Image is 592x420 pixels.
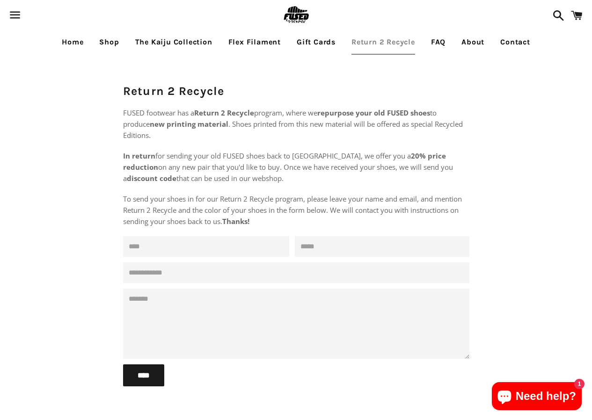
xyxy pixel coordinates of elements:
strong: In return [123,151,155,160]
strong: repurpose your old FUSED shoes [317,108,430,117]
span: To send your shoes in for our Return 2 Recycle program, please leave your name and email, and men... [123,194,462,226]
strong: new printing material [150,119,228,129]
strong: Thanks! [222,217,249,226]
a: Home [55,30,90,54]
strong: discount code [127,174,176,183]
span: FUSED footwear has a program, where we to produce . Shoes printed from this new material will be ... [123,108,463,140]
a: Gift Cards [290,30,343,54]
a: Flex Filament [221,30,288,54]
a: FAQ [424,30,453,54]
inbox-online-store-chat: Shopify online store chat [489,382,585,413]
strong: 20% price reduction [123,151,446,172]
a: The Kaiju Collection [128,30,219,54]
strong: Return 2 Recycle [194,108,254,117]
span: for sending your old FUSED shoes back to [GEOGRAPHIC_DATA], we offer you a on any new pair that y... [123,151,453,183]
a: Return 2 Recycle [344,30,422,54]
h1: Return 2 Recycle [123,83,469,99]
a: About [454,30,491,54]
a: Shop [92,30,126,54]
a: Contact [493,30,537,54]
